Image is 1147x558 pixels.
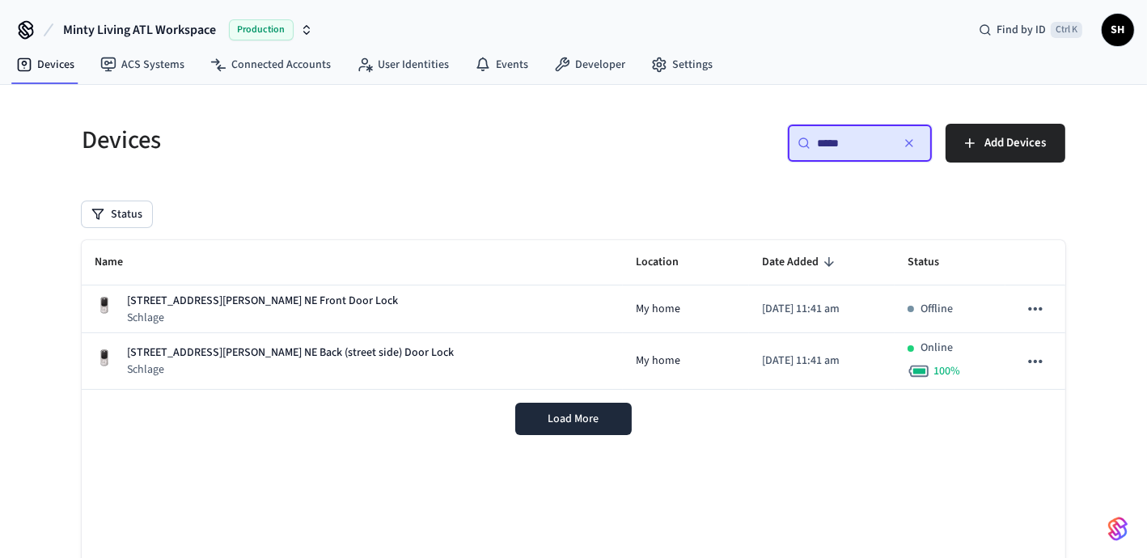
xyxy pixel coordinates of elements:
[127,310,398,326] p: Schlage
[127,361,454,378] p: Schlage
[344,50,462,79] a: User Identities
[229,19,294,40] span: Production
[548,411,599,427] span: Load More
[921,301,953,318] p: Offline
[1051,22,1082,38] span: Ctrl K
[515,403,632,435] button: Load More
[984,133,1046,154] span: Add Devices
[762,353,882,370] p: [DATE] 11:41 am
[908,250,960,275] span: Status
[1108,516,1128,542] img: SeamLogoGradient.69752ec5.svg
[762,250,840,275] span: Date Added
[636,353,680,370] span: My home
[95,349,114,368] img: Yale Assure Touchscreen Wifi Smart Lock, Satin Nickel, Front
[63,20,216,40] span: Minty Living ATL Workspace
[127,293,398,310] p: [STREET_ADDRESS][PERSON_NAME] NE Front Door Lock
[921,340,953,357] p: Online
[762,301,882,318] p: [DATE] 11:41 am
[966,15,1095,44] div: Find by IDCtrl K
[541,50,638,79] a: Developer
[95,250,144,275] span: Name
[462,50,541,79] a: Events
[82,240,1065,390] table: sticky table
[82,201,152,227] button: Status
[197,50,344,79] a: Connected Accounts
[1103,15,1132,44] span: SH
[946,124,1065,163] button: Add Devices
[638,50,726,79] a: Settings
[933,363,960,379] span: 100 %
[636,301,680,318] span: My home
[636,250,700,275] span: Location
[87,50,197,79] a: ACS Systems
[3,50,87,79] a: Devices
[997,22,1046,38] span: Find by ID
[127,345,454,361] p: [STREET_ADDRESS][PERSON_NAME] NE Back (street side) Door Lock
[82,124,564,157] h5: Devices
[95,296,114,315] img: Yale Assure Touchscreen Wifi Smart Lock, Satin Nickel, Front
[1102,14,1134,46] button: SH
